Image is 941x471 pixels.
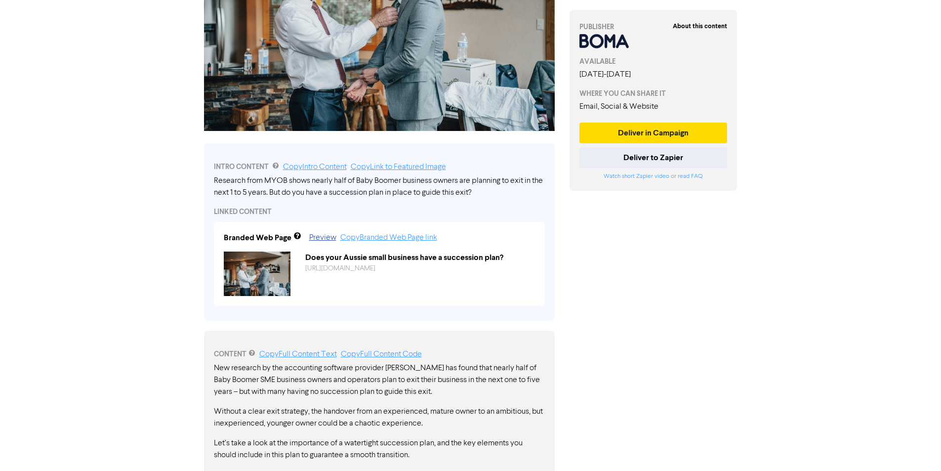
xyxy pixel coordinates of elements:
a: [URL][DOMAIN_NAME] [305,265,375,272]
button: Deliver to Zapier [579,147,728,168]
div: LINKED CONTENT [214,207,545,217]
div: https://public2.bomamarketing.com/cp/6MExjgIEBebq3FDTG4AY8d?sa=PZeMUKF6 [298,263,542,274]
a: Copy Branded Web Page link [340,234,437,242]
div: Branded Web Page [224,232,291,244]
p: New research by the accounting software provider [PERSON_NAME] has found that nearly half of Baby... [214,362,545,398]
a: Copy Link to Featured Image [351,163,446,171]
div: Research from MYOB shows nearly half of Baby Boomer business owners are planning to exit in the n... [214,175,545,199]
a: Copy Full Content Code [341,350,422,358]
div: PUBLISHER [579,22,728,32]
a: read FAQ [678,173,702,179]
div: or [579,172,728,181]
a: Preview [309,234,336,242]
div: INTRO CONTENT [214,161,545,173]
div: CONTENT [214,348,545,360]
div: AVAILABLE [579,56,728,67]
p: Let’s take a look at the importance of a watertight succession plan, and the key elements you sho... [214,437,545,461]
a: Copy Full Content Text [259,350,337,358]
a: Copy Intro Content [283,163,347,171]
p: Without a clear exit strategy, the handover from an experienced, mature owner to an ambitious, bu... [214,406,545,429]
div: [DATE] - [DATE] [579,69,728,81]
div: WHERE YOU CAN SHARE IT [579,88,728,99]
button: Deliver in Campaign [579,123,728,143]
div: Email, Social & Website [579,101,728,113]
strong: About this content [673,22,727,30]
iframe: Chat Widget [892,424,941,471]
a: Watch short Zapier video [604,173,669,179]
div: Does your Aussie small business have a succession plan? [298,252,542,263]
